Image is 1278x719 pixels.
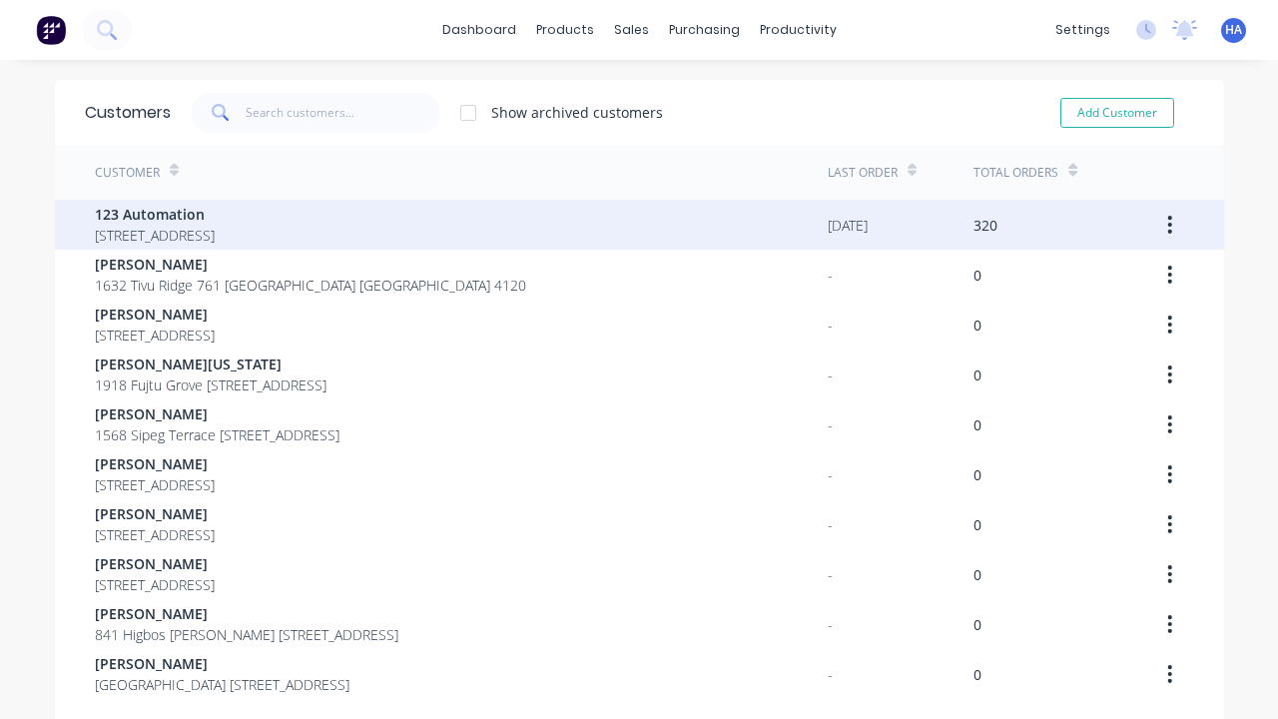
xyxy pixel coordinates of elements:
span: 1568 Sipeg Terrace [STREET_ADDRESS] [95,424,339,445]
div: 0 [973,315,981,336]
span: [PERSON_NAME] [95,603,398,624]
div: - [828,265,833,286]
div: Last Order [828,164,898,182]
span: HA [1225,21,1242,39]
div: - [828,364,833,385]
div: - [828,514,833,535]
div: 0 [973,364,981,385]
div: - [828,414,833,435]
div: - [828,315,833,336]
span: 841 Higbos [PERSON_NAME] [STREET_ADDRESS] [95,624,398,645]
span: [PERSON_NAME] [95,503,215,524]
span: 123 Automation [95,204,215,225]
div: 0 [973,265,981,286]
div: purchasing [659,15,750,45]
span: [STREET_ADDRESS] [95,574,215,595]
a: dashboard [432,15,526,45]
span: [PERSON_NAME] [95,453,215,474]
div: 0 [973,414,981,435]
div: 0 [973,514,981,535]
div: 0 [973,664,981,685]
div: Customers [85,101,171,125]
div: - [828,614,833,635]
div: 0 [973,564,981,585]
div: Total Orders [973,164,1058,182]
div: products [526,15,604,45]
span: [PERSON_NAME] [95,553,215,574]
div: [DATE] [828,215,868,236]
span: [STREET_ADDRESS] [95,225,215,246]
span: [PERSON_NAME] [95,304,215,325]
input: Search customers... [246,93,440,133]
span: [STREET_ADDRESS] [95,325,215,346]
img: Factory [36,15,66,45]
span: [STREET_ADDRESS] [95,524,215,545]
span: 1918 Fujtu Grove [STREET_ADDRESS] [95,374,326,395]
div: 320 [973,215,997,236]
span: [PERSON_NAME] [95,403,339,424]
span: [PERSON_NAME] [95,653,349,674]
div: settings [1045,15,1120,45]
span: [GEOGRAPHIC_DATA] [STREET_ADDRESS] [95,674,349,695]
div: - [828,564,833,585]
div: Show archived customers [491,102,663,123]
span: [STREET_ADDRESS] [95,474,215,495]
span: 1632 Tivu Ridge 761 [GEOGRAPHIC_DATA] [GEOGRAPHIC_DATA] 4120 [95,275,526,296]
div: - [828,464,833,485]
div: productivity [750,15,847,45]
div: - [828,664,833,685]
div: 0 [973,464,981,485]
div: sales [604,15,659,45]
div: Customer [95,164,160,182]
span: [PERSON_NAME] [95,254,526,275]
span: [PERSON_NAME][US_STATE] [95,354,326,374]
div: 0 [973,614,981,635]
button: Add Customer [1060,98,1174,128]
